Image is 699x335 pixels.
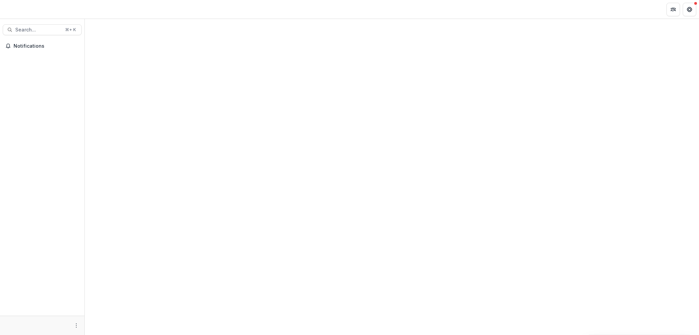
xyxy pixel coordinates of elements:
[14,43,79,49] span: Notifications
[3,41,82,51] button: Notifications
[15,27,61,33] span: Search...
[87,4,116,14] nav: breadcrumb
[72,321,80,330] button: More
[683,3,696,16] button: Get Help
[64,26,77,33] div: ⌘ + K
[666,3,680,16] button: Partners
[3,24,82,35] button: Search...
